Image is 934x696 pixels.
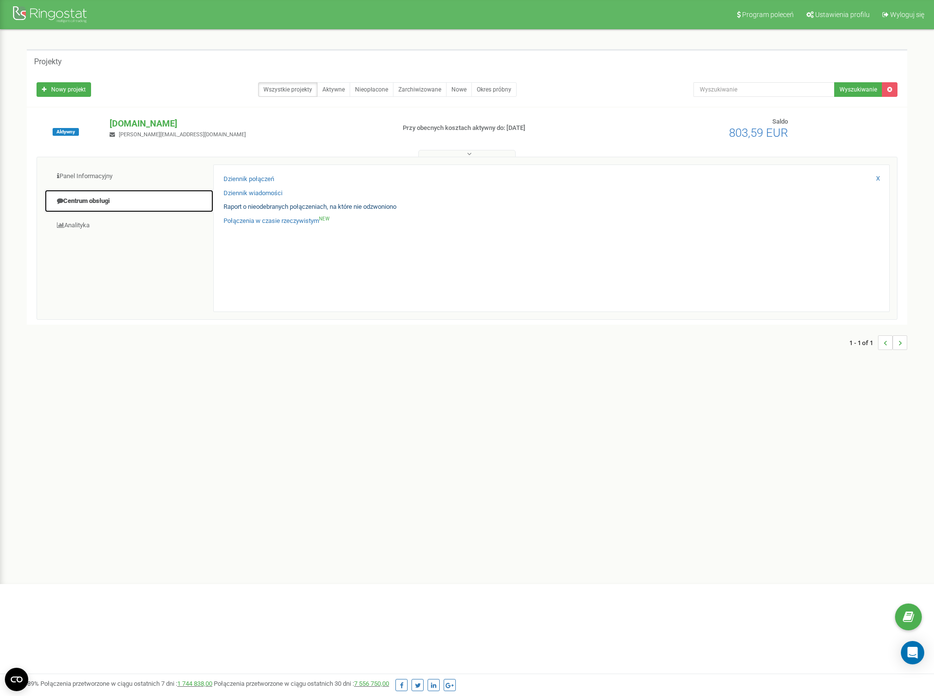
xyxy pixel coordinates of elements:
a: Panel Informacyjny [44,165,214,188]
a: Okres próbny [471,82,517,97]
a: Nieopłacone [350,82,393,97]
a: X [876,174,880,183]
span: [PERSON_NAME][EMAIL_ADDRESS][DOMAIN_NAME] [119,131,246,138]
a: Centrum obsługi [44,189,214,213]
span: Wyloguj się [890,11,924,18]
h5: Projekty [34,57,62,66]
a: Aktywne [317,82,350,97]
nav: ... [849,326,907,360]
a: Wszystkie projekty [258,82,318,97]
a: Połączenia w czasie rzeczywistymNEW [224,217,330,226]
span: 803,59 EUR [729,126,788,140]
a: Nowy projekt [37,82,91,97]
div: Open Intercom Messenger [901,641,924,664]
button: Open CMP widget [5,668,28,691]
p: [DOMAIN_NAME] [110,117,387,130]
span: Aktywny [53,128,79,136]
a: Dziennik połączeń [224,175,274,184]
a: Raport o nieodebranych połączeniach, na które nie odzwoniono [224,202,396,212]
span: Program poleceń [742,11,794,18]
a: Dziennik wiadomości [224,189,282,198]
span: Ustawienia profilu [815,11,870,18]
button: Wyszukiwanie [834,82,882,97]
a: Zarchiwizowane [393,82,447,97]
sup: NEW [319,216,330,221]
a: Nowe [446,82,472,97]
span: Saldo [772,118,788,125]
span: 1 - 1 of 1 [849,335,878,350]
a: Analityka [44,214,214,238]
input: Wyszukiwanie [693,82,835,97]
p: Przy obecnych kosztach aktywny do: [DATE] [403,124,607,133]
